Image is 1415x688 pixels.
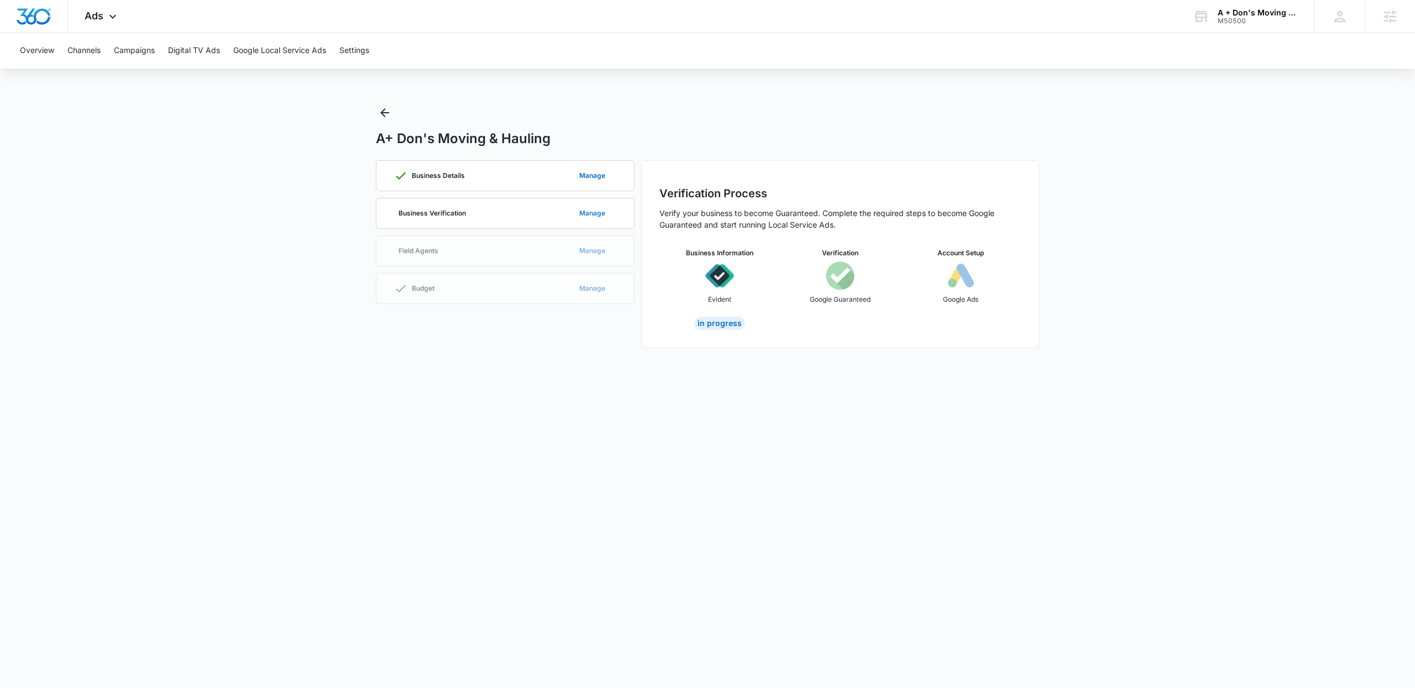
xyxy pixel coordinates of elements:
a: Business DetailsManage [376,160,635,191]
p: Google Ads [943,295,978,304]
div: In Progress [694,317,745,330]
div: account id [1218,17,1298,25]
img: icon-googleGuaranteed.svg [826,261,855,290]
div: account name [1218,8,1298,17]
p: Business Details [412,172,465,179]
button: Manage [568,200,616,227]
button: Channels [67,33,101,69]
span: Ads [85,10,103,22]
p: Verify your business to become Guaranteed. Complete the required steps to become Google Guarantee... [659,207,1021,230]
button: Manage [568,162,616,189]
img: icon-evident.svg [705,261,734,290]
h2: Verification Process [659,185,1021,202]
button: Back [376,104,394,122]
button: Settings [339,33,369,69]
button: Digital TV Ads [168,33,220,69]
button: Google Local Service Ads [233,33,326,69]
a: Business VerificationManage [376,198,635,229]
button: Overview [20,33,54,69]
button: Campaigns [114,33,155,69]
h3: Verification [822,248,858,258]
h3: Business Information [686,248,753,258]
p: Google Guaranteed [810,295,871,304]
h3: Account Setup [937,248,984,258]
p: Business Verification [399,210,466,217]
p: Evident [708,295,731,304]
h1: A+ Don's Moving & Hauling [376,130,551,147]
img: icon-googleAds-b.svg [946,261,975,290]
